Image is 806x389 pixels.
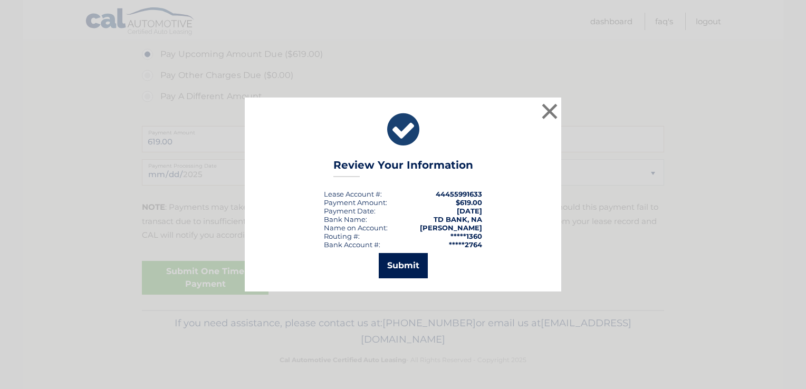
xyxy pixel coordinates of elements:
[324,207,374,215] span: Payment Date
[457,207,482,215] span: [DATE]
[324,223,388,232] div: Name on Account:
[333,159,473,177] h3: Review Your Information
[436,190,482,198] strong: 44455991633
[420,223,482,232] strong: [PERSON_NAME]
[324,240,380,249] div: Bank Account #:
[539,101,560,122] button: ×
[324,232,360,240] div: Routing #:
[324,198,387,207] div: Payment Amount:
[324,190,382,198] div: Lease Account #:
[379,253,428,278] button: Submit
[434,215,482,223] strong: TD BANK, NA
[324,207,376,215] div: :
[456,198,482,207] span: $619.00
[324,215,367,223] div: Bank Name:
